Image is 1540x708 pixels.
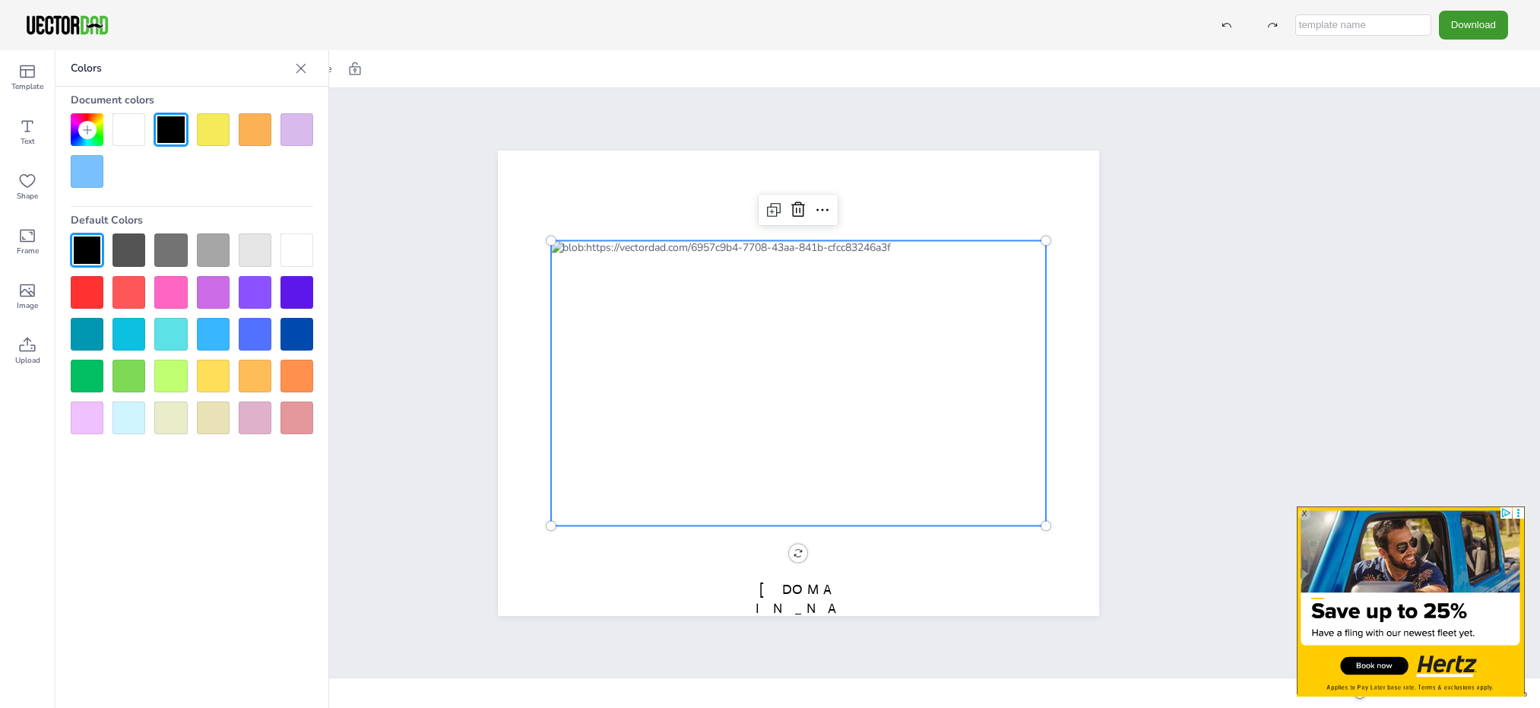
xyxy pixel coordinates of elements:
[24,14,110,37] img: VectorDad-1.png
[71,50,289,87] p: Colors
[71,87,313,113] div: Document colors
[21,135,35,148] span: Text
[1297,506,1525,697] iframe: Advertisment
[17,245,39,257] span: Frame
[11,81,43,93] span: Template
[1298,508,1310,520] div: X
[17,300,38,312] span: Image
[71,207,313,233] div: Default Colors
[1439,11,1508,39] button: Download
[15,354,40,367] span: Upload
[17,190,38,202] span: Shape
[1295,14,1431,36] input: template name
[756,580,841,635] span: [DOMAIN_NAME]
